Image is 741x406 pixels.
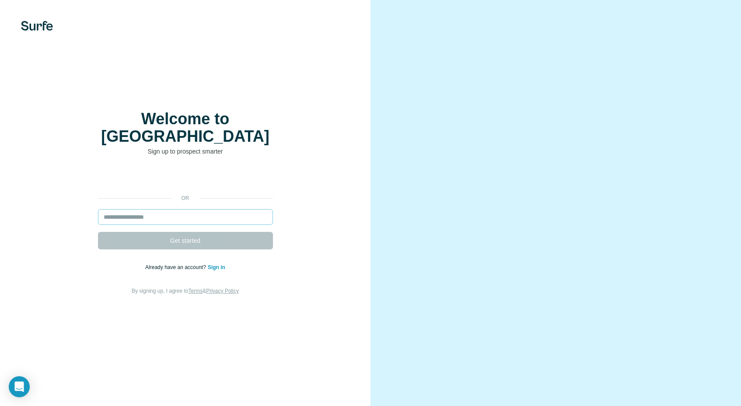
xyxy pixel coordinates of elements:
[132,288,239,294] span: By signing up, I agree to &
[21,21,53,31] img: Surfe's logo
[208,264,225,270] a: Sign in
[145,264,208,270] span: Already have an account?
[98,110,273,145] h1: Welcome to [GEOGRAPHIC_DATA]
[94,169,277,188] iframe: Sign in with Google Button
[171,194,199,202] p: or
[98,147,273,156] p: Sign up to prospect smarter
[9,376,30,397] div: Open Intercom Messenger
[206,288,239,294] a: Privacy Policy
[189,288,203,294] a: Terms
